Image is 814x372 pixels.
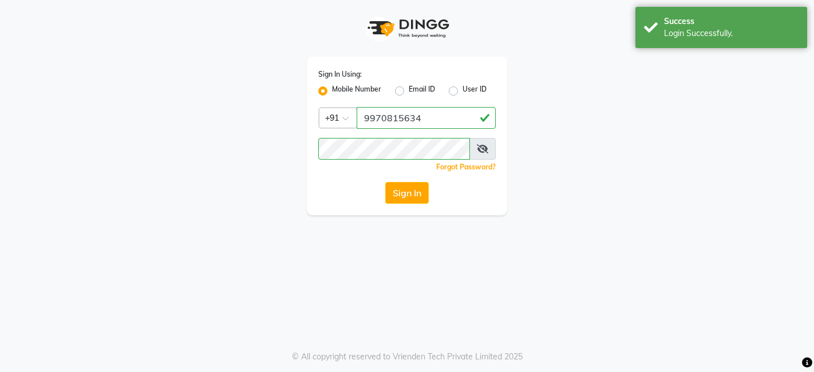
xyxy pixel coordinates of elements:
input: Username [357,107,496,129]
button: Sign In [385,182,429,204]
img: logo1.svg [361,11,453,45]
label: Mobile Number [332,84,381,98]
div: Success [664,15,799,27]
div: Login Successfully. [664,27,799,39]
label: Sign In Using: [318,69,362,80]
input: Username [318,138,470,160]
label: Email ID [409,84,435,98]
label: User ID [463,84,487,98]
a: Forgot Password? [436,163,496,171]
